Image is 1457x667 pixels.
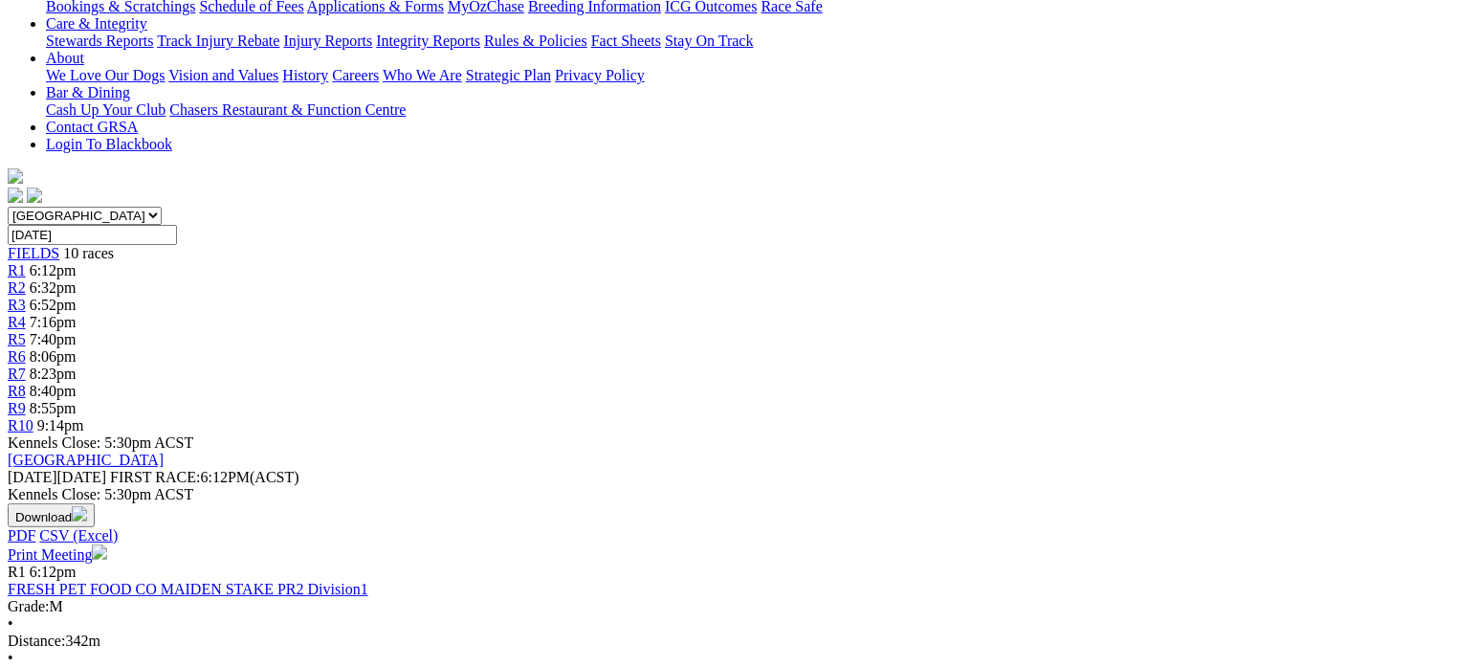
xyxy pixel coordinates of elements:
[8,527,1449,545] div: Download
[30,314,77,330] span: 7:16pm
[8,314,26,330] a: R4
[30,279,77,296] span: 6:32pm
[8,469,57,485] span: [DATE]
[8,486,1449,503] div: Kennels Close: 5:30pm ACST
[30,400,77,416] span: 8:55pm
[332,67,379,83] a: Careers
[8,168,23,184] img: logo-grsa-white.png
[30,331,77,347] span: 7:40pm
[46,101,1449,119] div: Bar & Dining
[8,633,65,649] span: Distance:
[168,67,278,83] a: Vision and Values
[8,598,50,614] span: Grade:
[92,545,107,560] img: printer.svg
[8,366,26,382] a: R7
[46,84,130,100] a: Bar & Dining
[8,400,26,416] a: R9
[8,633,1449,650] div: 342m
[63,245,114,261] span: 10 races
[46,67,1449,84] div: About
[555,67,645,83] a: Privacy Policy
[46,50,84,66] a: About
[30,262,77,278] span: 6:12pm
[8,452,164,468] a: [GEOGRAPHIC_DATA]
[8,650,13,666] span: •
[484,33,587,49] a: Rules & Policies
[30,366,77,382] span: 8:23pm
[8,383,26,399] a: R8
[30,383,77,399] span: 8:40pm
[110,469,299,485] span: 6:12PM(ACST)
[30,564,77,580] span: 6:12pm
[72,506,87,522] img: download.svg
[8,348,26,365] a: R6
[8,245,59,261] a: FIELDS
[466,67,551,83] a: Strategic Plan
[110,469,200,485] span: FIRST RACE:
[8,469,106,485] span: [DATE]
[8,503,95,527] button: Download
[8,188,23,203] img: facebook.svg
[46,33,153,49] a: Stewards Reports
[46,67,165,83] a: We Love Our Dogs
[30,348,77,365] span: 8:06pm
[665,33,753,49] a: Stay On Track
[282,67,328,83] a: History
[8,279,26,296] a: R2
[8,262,26,278] a: R1
[46,101,166,118] a: Cash Up Your Club
[27,188,42,203] img: twitter.svg
[8,527,35,544] a: PDF
[8,331,26,347] a: R5
[46,15,147,32] a: Care & Integrity
[283,33,372,49] a: Injury Reports
[8,564,26,580] span: R1
[8,615,13,632] span: •
[8,598,1449,615] div: M
[8,434,193,451] span: Kennels Close: 5:30pm ACST
[30,297,77,313] span: 6:52pm
[8,297,26,313] a: R3
[39,527,118,544] a: CSV (Excel)
[46,33,1449,50] div: Care & Integrity
[169,101,406,118] a: Chasers Restaurant & Function Centre
[37,417,84,434] span: 9:14pm
[383,67,462,83] a: Who We Are
[8,581,368,597] a: FRESH PET FOOD CO MAIDEN STAKE PR2 Division1
[46,136,172,152] a: Login To Blackbook
[8,417,33,434] a: R10
[8,225,177,245] input: Select date
[46,119,138,135] a: Contact GRSA
[157,33,279,49] a: Track Injury Rebate
[591,33,661,49] a: Fact Sheets
[376,33,480,49] a: Integrity Reports
[8,546,107,563] a: Print Meeting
